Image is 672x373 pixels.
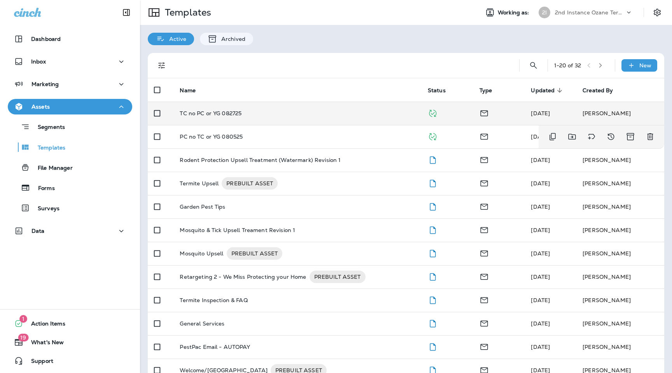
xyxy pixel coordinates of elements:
p: Assets [31,104,50,110]
button: Support [8,353,132,369]
p: Surveys [30,205,59,213]
p: Templates [162,7,211,18]
p: Marketing [31,81,59,87]
button: Assets [8,99,132,114]
button: Collapse Sidebar [115,5,137,20]
button: Forms [8,179,132,196]
button: Inbox [8,54,132,69]
button: Segments [8,118,132,135]
p: File Manager [30,165,73,172]
button: Dashboard [8,31,132,47]
p: New [639,62,651,69]
button: Data [8,223,132,239]
button: 19What's New [8,334,132,350]
p: 2nd Instance Ozane Termite & Pest Control [555,9,625,16]
span: Working as: [498,9,531,16]
p: Templates [30,144,65,152]
span: 1 [19,315,27,323]
button: File Manager [8,159,132,176]
p: Data [31,228,45,234]
button: Surveys [8,200,132,216]
button: Marketing [8,76,132,92]
div: 2I [539,7,550,18]
button: Templates [8,139,132,155]
span: Support [23,358,53,367]
span: What's New [23,339,64,348]
span: Action Items [23,320,65,330]
p: Inbox [31,58,46,65]
button: Settings [650,5,664,19]
p: Segments [30,124,65,132]
button: 1Action Items [8,316,132,331]
p: Forms [30,185,55,192]
p: Dashboard [31,36,61,42]
span: 19 [18,334,28,341]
